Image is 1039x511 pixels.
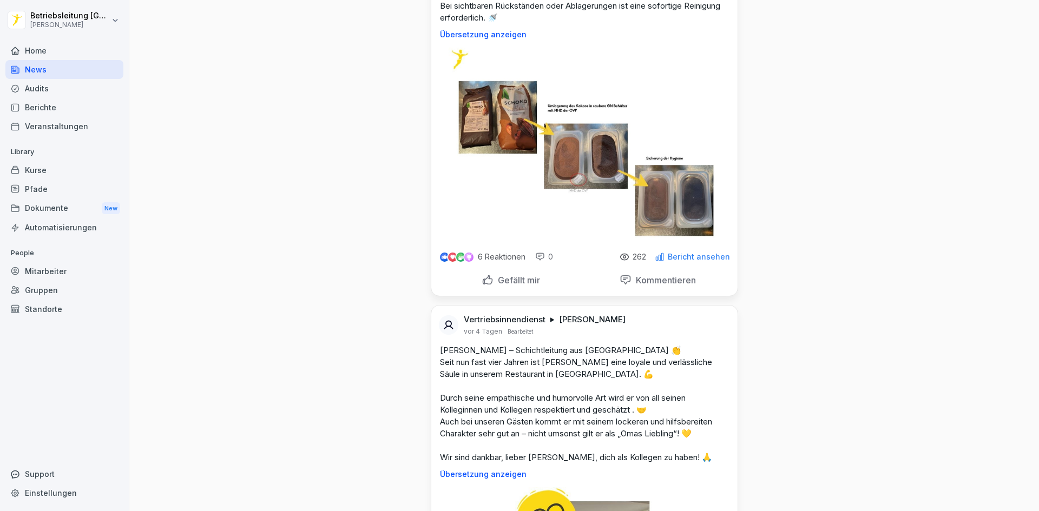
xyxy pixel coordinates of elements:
[5,464,123,483] div: Support
[464,252,474,262] img: inspiring
[449,48,720,240] img: efgfy6p57n4904p1qf08re6r.png
[5,198,123,218] a: DokumenteNew
[478,253,525,261] p: 6 Reaktionen
[5,218,123,237] a: Automatisierungen
[449,253,457,261] img: love
[30,21,109,29] p: [PERSON_NAME]
[5,98,123,117] a: Berichte
[456,253,465,262] img: celebrate
[5,79,123,98] a: Audits
[535,251,553,262] div: 0
[102,202,120,215] div: New
[5,262,123,281] a: Mitarbeiter
[508,327,533,336] p: Bearbeitet
[440,253,449,261] img: like
[440,344,729,463] p: [PERSON_NAME] – Schichtleitung aus [GEOGRAPHIC_DATA] 👏 Seit nun fast vier Jahren ist [PERSON_NAME...
[5,300,123,318] a: Standorte
[464,314,545,325] p: Vertriebsinnendienst
[5,161,123,180] a: Kurse
[464,327,502,336] p: vor 4 Tagen
[5,180,123,198] a: Pfade
[5,483,123,502] a: Einstellungen
[5,117,123,136] a: Veranstaltungen
[5,60,123,79] a: News
[5,41,123,60] a: Home
[494,275,540,286] p: Gefällt mir
[668,253,730,261] p: Bericht ansehen
[633,253,646,261] p: 262
[5,143,123,161] p: Library
[5,198,123,218] div: Dokumente
[5,244,123,262] p: People
[30,11,109,21] p: Betriebsleitung [GEOGRAPHIC_DATA]
[440,30,729,39] p: Übersetzung anzeigen
[632,275,696,286] p: Kommentieren
[559,314,626,325] p: [PERSON_NAME]
[5,281,123,300] a: Gruppen
[440,470,729,479] p: Übersetzung anzeigen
